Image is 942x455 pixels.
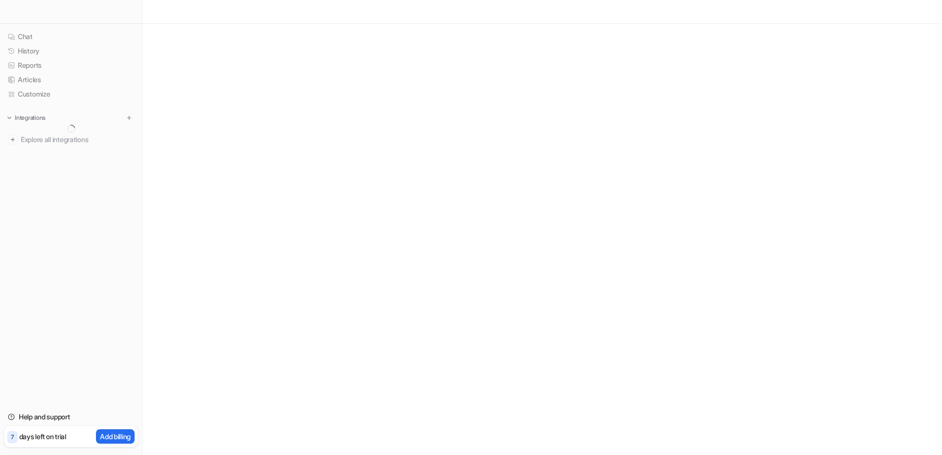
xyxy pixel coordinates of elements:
[11,433,14,442] p: 7
[4,58,138,72] a: Reports
[8,135,18,145] img: explore all integrations
[4,87,138,101] a: Customize
[19,431,66,442] p: days left on trial
[15,114,46,122] p: Integrations
[96,429,135,444] button: Add billing
[100,431,131,442] p: Add billing
[4,73,138,87] a: Articles
[126,114,133,121] img: menu_add.svg
[21,132,134,148] span: Explore all integrations
[4,410,138,424] a: Help and support
[4,133,138,147] a: Explore all integrations
[6,114,13,121] img: expand menu
[4,30,138,44] a: Chat
[4,113,48,123] button: Integrations
[4,44,138,58] a: History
